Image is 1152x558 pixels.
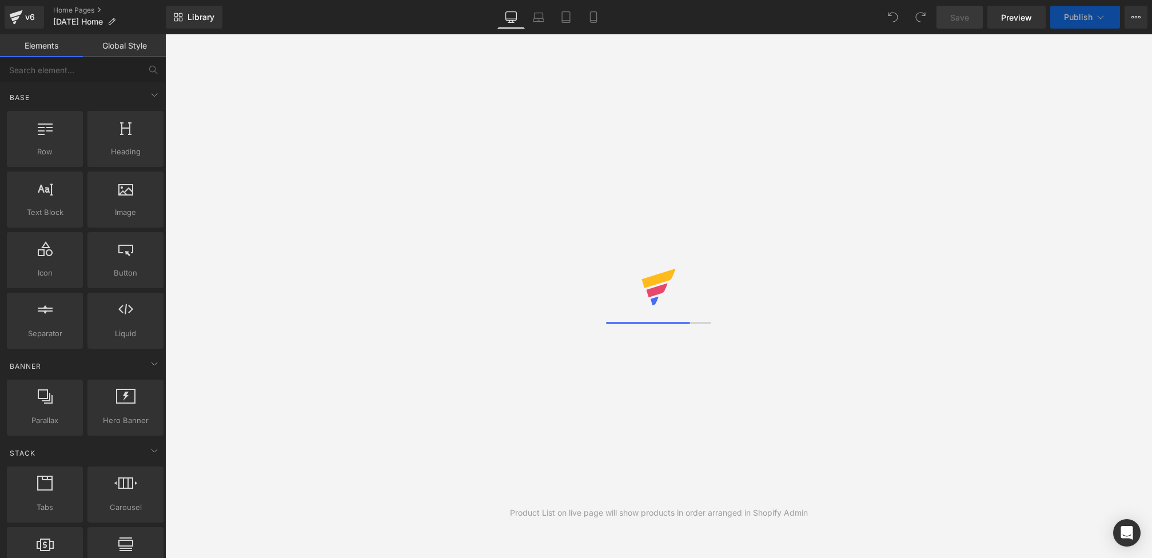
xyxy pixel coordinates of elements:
[166,6,222,29] a: New Library
[10,328,79,340] span: Separator
[987,6,1046,29] a: Preview
[9,448,37,459] span: Stack
[188,12,214,22] span: Library
[91,414,160,427] span: Hero Banner
[91,206,160,218] span: Image
[9,361,42,372] span: Banner
[580,6,607,29] a: Mobile
[10,501,79,513] span: Tabs
[10,146,79,158] span: Row
[882,6,904,29] button: Undo
[525,6,552,29] a: Laptop
[510,507,808,519] div: Product List on live page will show products in order arranged in Shopify Admin
[5,6,44,29] a: v6
[950,11,969,23] span: Save
[83,34,166,57] a: Global Style
[1064,13,1093,22] span: Publish
[23,10,37,25] div: v6
[497,6,525,29] a: Desktop
[9,92,31,103] span: Base
[1001,11,1032,23] span: Preview
[91,267,160,279] span: Button
[91,501,160,513] span: Carousel
[909,6,932,29] button: Redo
[91,146,160,158] span: Heading
[10,414,79,427] span: Parallax
[53,17,103,26] span: [DATE] Home
[53,6,166,15] a: Home Pages
[552,6,580,29] a: Tablet
[1050,6,1120,29] button: Publish
[1113,519,1141,547] div: Open Intercom Messenger
[1125,6,1147,29] button: More
[91,328,160,340] span: Liquid
[10,267,79,279] span: Icon
[10,206,79,218] span: Text Block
